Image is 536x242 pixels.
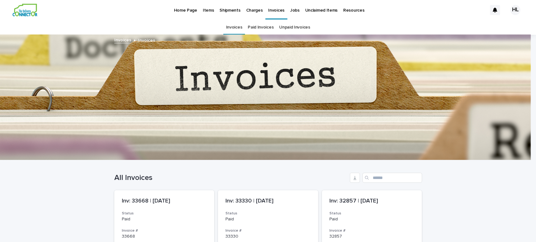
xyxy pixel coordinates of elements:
[114,36,131,43] a: Invoices
[362,173,422,183] input: Search
[225,211,311,216] h3: Status
[329,217,414,222] p: Paid
[122,228,207,233] h3: Invoice #
[279,20,310,35] a: Unpaid Invoices
[329,211,414,216] h3: Status
[138,36,155,43] p: Invoices
[122,234,207,239] p: 33668
[122,211,207,216] h3: Status
[122,198,207,205] p: Inv: 33668 | [DATE]
[329,198,414,205] p: Inv: 32857 | [DATE]
[225,228,311,233] h3: Invoice #
[114,173,347,182] h1: All Invoices
[226,20,242,35] a: Invoices
[13,4,37,16] img: aCWQmA6OSGG0Kwt8cj3c
[122,217,207,222] p: Paid
[329,234,414,239] p: 32857
[225,198,311,205] p: Inv: 33330 | [DATE]
[329,228,414,233] h3: Invoice #
[225,217,311,222] p: Paid
[248,20,273,35] a: Paid Invoices
[510,5,520,15] div: HL
[225,234,311,239] p: 33330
